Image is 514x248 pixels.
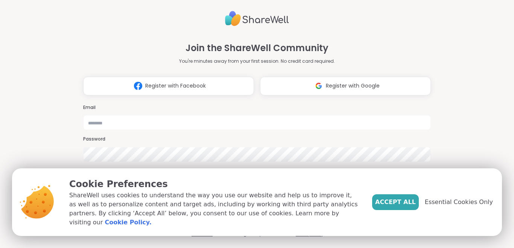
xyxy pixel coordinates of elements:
[105,218,151,227] a: Cookie Policy.
[312,79,326,93] img: ShareWell Logomark
[131,79,145,93] img: ShareWell Logomark
[375,198,416,207] span: Accept All
[83,77,254,95] button: Register with Facebook
[179,58,335,65] p: You're minutes away from your first session. No credit card required.
[186,41,328,55] h1: Join the ShareWell Community
[372,194,419,210] button: Accept All
[260,77,431,95] button: Register with Google
[83,104,431,111] h3: Email
[225,8,289,29] img: ShareWell Logo
[69,191,360,227] p: ShareWell uses cookies to understand the way you use our website and help us to improve it, as we...
[145,82,206,90] span: Register with Facebook
[326,82,380,90] span: Register with Google
[425,198,493,207] span: Essential Cookies Only
[83,136,431,142] h3: Password
[69,177,360,191] p: Cookie Preferences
